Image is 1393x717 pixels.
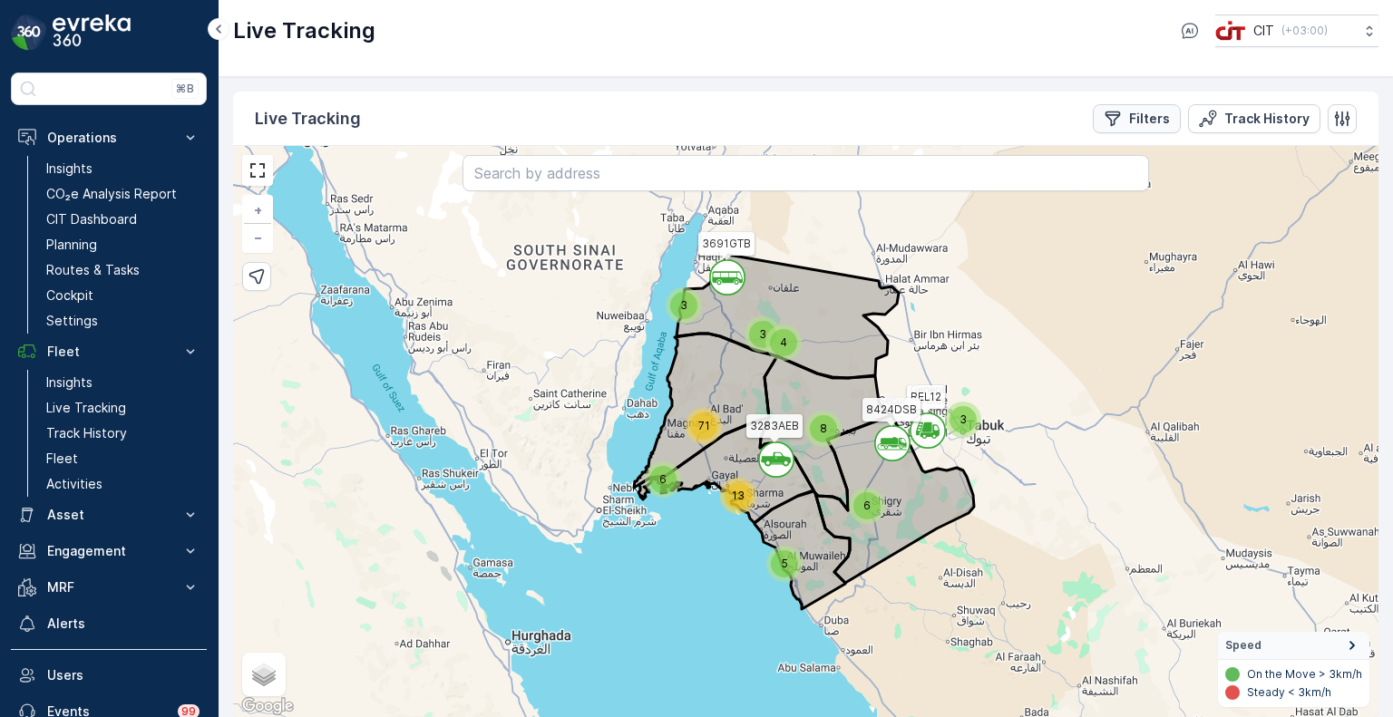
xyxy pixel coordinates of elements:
p: On the Move > 3km/h [1247,667,1362,682]
a: CIT Dashboard [39,207,207,232]
svg: ` [874,425,911,461]
a: Activities [39,471,207,497]
input: Search by address [463,155,1150,191]
a: Track History [39,421,207,446]
p: Operations [47,129,170,147]
p: Steady < 3km/h [1247,685,1331,700]
a: Insights [39,156,207,181]
button: Track History [1188,104,1320,133]
a: Users [11,657,207,693]
button: Filters [1093,104,1181,133]
p: Activities [46,475,102,493]
a: Insights [39,370,207,395]
div: 13 [720,478,756,514]
p: Routes & Tasks [46,261,140,279]
div: ` [874,425,898,452]
a: CO₂e Analysis Report [39,181,207,207]
p: Insights [46,160,93,178]
span: 4 [780,335,787,349]
a: Routes & Tasks [39,257,207,283]
button: Engagement [11,533,207,569]
summary: Speed [1218,632,1369,660]
p: Live Tracking [255,106,361,131]
button: Asset [11,497,207,533]
a: Alerts [11,606,207,642]
button: Operations [11,120,207,156]
p: CIT [1253,22,1274,40]
p: Filters [1129,110,1170,128]
div: 6 [645,461,681,498]
div: 8 [805,411,842,447]
p: Settings [46,312,98,330]
p: Planning [46,236,97,254]
button: CIT(+03:00) [1215,15,1378,47]
div: 3 [745,316,781,353]
button: Fleet [11,334,207,370]
span: + [254,202,262,218]
span: 3 [960,412,967,426]
a: View Fullscreen [244,157,271,184]
button: MRF [11,569,207,606]
span: 3 [680,298,687,312]
p: ⌘B [176,82,194,96]
span: 3 [759,327,766,341]
img: cit-logo_pOk6rL0.png [1215,21,1246,41]
span: − [254,229,263,245]
p: Track History [46,424,127,442]
a: Zoom Out [244,224,271,251]
span: Speed [1225,638,1261,653]
img: logo_dark-DEwI_e13.png [53,15,131,51]
p: Fleet [47,343,170,361]
p: MRF [47,578,170,596]
p: Users [47,666,200,684]
a: Settings [39,308,207,334]
a: Fleet [39,446,207,471]
p: Engagement [47,542,170,560]
p: Track History [1224,110,1310,128]
p: ( +03:00 ) [1281,24,1328,38]
a: Live Tracking [39,395,207,421]
span: 5 [782,557,788,570]
span: 6 [659,472,667,486]
p: Fleet [46,450,78,468]
p: Alerts [47,615,200,633]
div: 3 [666,287,702,324]
p: CIT Dashboard [46,210,137,228]
span: 6 [863,499,871,512]
div: 6 [849,488,885,524]
p: Cockpit [46,286,93,305]
img: logo [11,15,47,51]
a: Cockpit [39,283,207,308]
p: Live Tracking [46,399,126,417]
div: ` [758,441,782,469]
a: Zoom In [244,197,271,224]
a: Planning [39,232,207,257]
p: Asset [47,506,170,524]
span: 8 [820,421,827,435]
p: CO₂e Analysis Report [46,185,177,203]
p: Live Tracking [233,16,375,45]
a: Layers [244,654,284,694]
div: 5 [766,546,803,582]
div: 3 [945,402,981,438]
div: 71 [686,408,722,444]
p: Insights [46,373,93,392]
span: 13 [732,489,745,502]
svg: ` [758,441,794,478]
div: 4 [765,325,802,361]
span: 71 [698,419,710,432]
